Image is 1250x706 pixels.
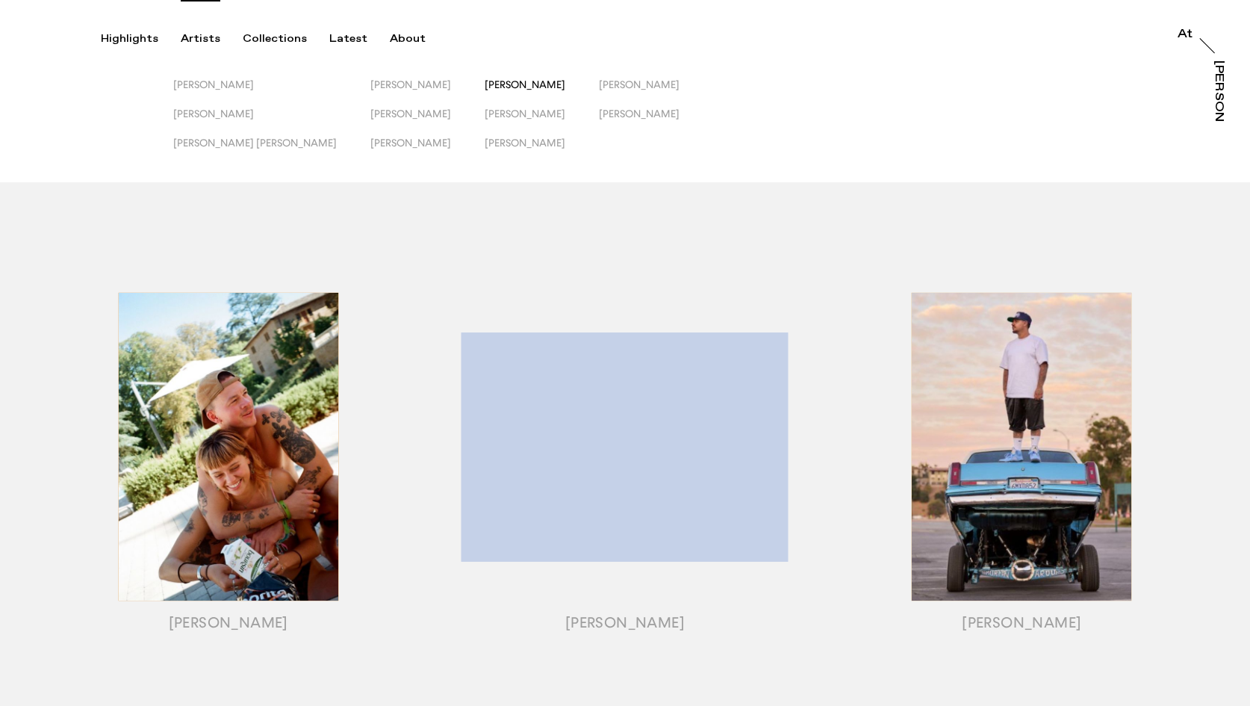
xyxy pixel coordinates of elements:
[329,32,367,46] div: Latest
[370,78,451,90] span: [PERSON_NAME]
[485,137,565,149] span: [PERSON_NAME]
[1213,61,1225,176] div: [PERSON_NAME]
[390,32,426,46] div: About
[181,32,220,46] div: Artists
[181,32,243,46] button: Artists
[101,32,158,46] div: Highlights
[370,78,485,108] button: [PERSON_NAME]
[485,108,565,120] span: [PERSON_NAME]
[390,32,448,46] button: About
[485,137,599,166] button: [PERSON_NAME]
[1210,61,1225,122] a: [PERSON_NAME]
[173,108,254,120] span: [PERSON_NAME]
[173,137,337,149] span: [PERSON_NAME] [PERSON_NAME]
[485,108,599,137] button: [PERSON_NAME]
[485,78,599,108] button: [PERSON_NAME]
[173,137,370,166] button: [PERSON_NAME] [PERSON_NAME]
[173,78,370,108] button: [PERSON_NAME]
[173,78,254,90] span: [PERSON_NAME]
[101,32,181,46] button: Highlights
[599,78,680,90] span: [PERSON_NAME]
[370,137,485,166] button: [PERSON_NAME]
[599,78,713,108] button: [PERSON_NAME]
[243,32,329,46] button: Collections
[370,108,485,137] button: [PERSON_NAME]
[485,78,565,90] span: [PERSON_NAME]
[1178,28,1193,43] a: At
[173,108,370,137] button: [PERSON_NAME]
[370,108,451,120] span: [PERSON_NAME]
[243,32,307,46] div: Collections
[599,108,713,137] button: [PERSON_NAME]
[329,32,390,46] button: Latest
[599,108,680,120] span: [PERSON_NAME]
[370,137,451,149] span: [PERSON_NAME]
